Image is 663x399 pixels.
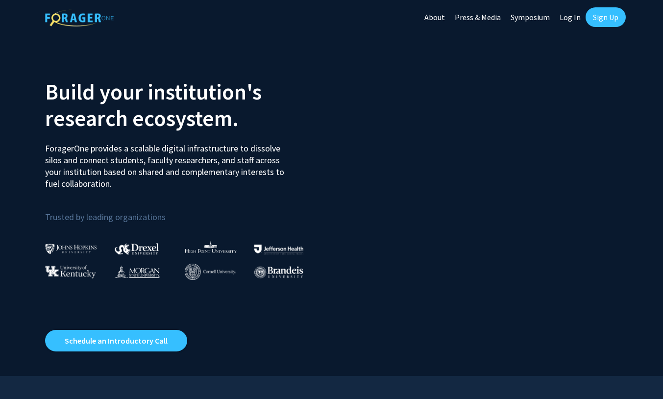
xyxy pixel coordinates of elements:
[45,135,291,190] p: ForagerOne provides a scalable digital infrastructure to dissolve silos and connect students, fac...
[115,243,159,254] img: Drexel University
[45,198,324,224] p: Trusted by leading organizations
[45,78,324,131] h2: Build your institution's research ecosystem.
[45,244,97,254] img: Johns Hopkins University
[185,241,237,253] img: High Point University
[115,265,160,278] img: Morgan State University
[254,245,303,254] img: Thomas Jefferson University
[45,9,114,26] img: ForagerOne Logo
[45,330,187,351] a: Opens in a new tab
[254,266,303,278] img: Brandeis University
[45,265,96,278] img: University of Kentucky
[586,7,626,27] a: Sign Up
[185,264,236,280] img: Cornell University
